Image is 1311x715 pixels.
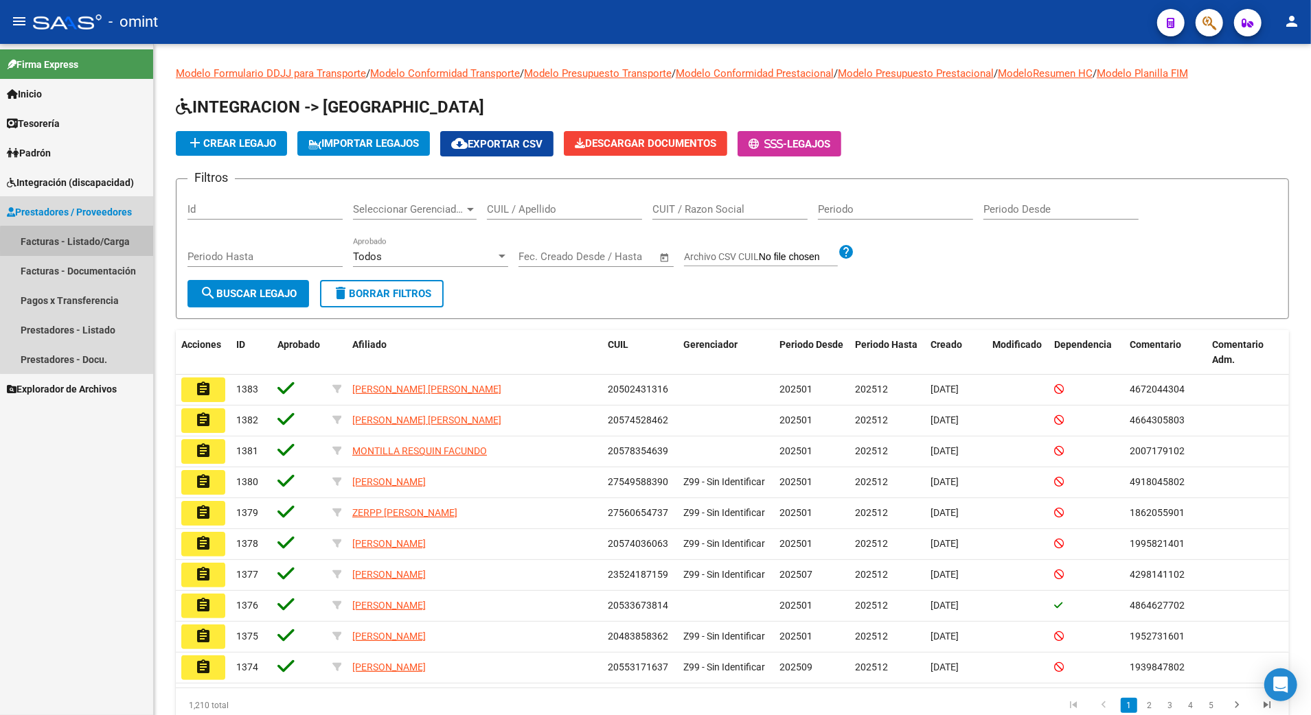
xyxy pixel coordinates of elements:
span: Z99 - Sin Identificar [683,507,765,518]
datatable-header-cell: Aprobado [272,330,327,375]
span: ID [236,339,245,350]
span: 202501 [779,631,812,642]
span: Inicio [7,86,42,102]
button: -Legajos [738,131,841,156]
datatable-header-cell: Creado [925,330,987,375]
a: go to previous page [1091,698,1117,713]
mat-icon: delete [332,285,349,301]
a: Modelo Conformidad Transporte [370,67,520,80]
a: go to last page [1254,698,1280,713]
span: Integración (discapacidad) [7,175,134,190]
span: Seleccionar Gerenciador [353,203,464,215]
mat-icon: assignment [195,381,212,397]
span: Acciones [181,339,221,350]
button: Open calendar [657,250,673,266]
span: [DATE] [931,476,959,487]
span: 202509 [779,661,812,672]
a: 5 [1203,698,1220,713]
span: 20574528462 [608,414,668,425]
button: Exportar CSV [440,131,554,156]
span: 202501 [779,414,812,425]
mat-icon: assignment [195,597,212,613]
span: 27549588390 [608,476,668,487]
a: Modelo Conformidad Prestacional [676,67,834,80]
datatable-header-cell: Comentario [1124,330,1207,375]
span: CUIL [608,339,628,350]
mat-icon: assignment [195,535,212,552]
mat-icon: assignment [195,473,212,490]
span: Crear Legajo [187,137,276,150]
span: INTEGRACION -> [GEOGRAPHIC_DATA] [176,97,484,117]
span: 1378 [236,538,258,549]
mat-icon: cloud_download [451,135,468,152]
a: go to first page [1060,698,1086,713]
span: 4864627702 [1130,600,1185,611]
span: Gerenciador [683,339,738,350]
input: Fecha inicio [518,250,574,263]
span: 202512 [855,569,888,580]
a: Modelo Formulario DDJJ para Transporte [176,67,366,80]
span: [PERSON_NAME] [352,600,426,611]
span: Exportar CSV [451,138,543,150]
span: [DATE] [931,631,959,642]
mat-icon: assignment [195,443,212,459]
span: Z99 - Sin Identificar [683,631,765,642]
span: [PERSON_NAME] [352,476,426,487]
span: [PERSON_NAME] [352,661,426,672]
span: [DATE] [931,507,959,518]
mat-icon: menu [11,13,27,30]
a: Modelo Planilla FIM [1097,67,1188,80]
button: Borrar Filtros [320,280,444,307]
mat-icon: person [1284,13,1300,30]
span: - omint [109,7,158,37]
span: 20502431316 [608,384,668,395]
span: Z99 - Sin Identificar [683,476,765,487]
span: 202512 [855,661,888,672]
span: 20483858362 [608,631,668,642]
span: 202512 [855,631,888,642]
span: 1862055901 [1130,507,1185,518]
span: 1380 [236,476,258,487]
span: [DATE] [931,661,959,672]
span: 202501 [779,507,812,518]
span: 202512 [855,600,888,611]
span: 202512 [855,507,888,518]
a: Modelo Presupuesto Prestacional [838,67,994,80]
span: 202507 [779,569,812,580]
span: 202501 [779,538,812,549]
span: [DATE] [931,414,959,425]
span: 202501 [779,384,812,395]
span: Comentario [1130,339,1181,350]
span: 202512 [855,384,888,395]
mat-icon: assignment [195,504,212,521]
span: 1382 [236,414,258,425]
span: 202501 [779,476,812,487]
a: 1 [1121,698,1137,713]
datatable-header-cell: Afiliado [347,330,602,375]
span: Padrón [7,145,51,161]
h3: Filtros [187,168,235,187]
span: - [749,138,787,150]
span: Archivo CSV CUIL [684,251,759,262]
a: 4 [1183,698,1199,713]
span: Z99 - Sin Identificar [683,538,765,549]
span: Dependencia [1054,339,1112,350]
span: 20578354639 [608,445,668,456]
span: [PERSON_NAME] [PERSON_NAME] [352,414,501,425]
span: Descargar Documentos [575,137,716,150]
span: IMPORTAR LEGAJOS [308,137,419,150]
span: 202512 [855,476,888,487]
div: Open Intercom Messenger [1264,668,1297,701]
button: IMPORTAR LEGAJOS [297,131,430,156]
a: go to next page [1224,698,1250,713]
mat-icon: assignment [195,412,212,428]
span: 20553171637 [608,661,668,672]
span: 1383 [236,384,258,395]
span: 23524187159 [608,569,668,580]
span: [PERSON_NAME] [352,569,426,580]
span: 4672044304 [1130,384,1185,395]
a: Modelo Presupuesto Transporte [524,67,672,80]
span: [DATE] [931,538,959,549]
mat-icon: assignment [195,628,212,644]
datatable-header-cell: Periodo Hasta [850,330,925,375]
